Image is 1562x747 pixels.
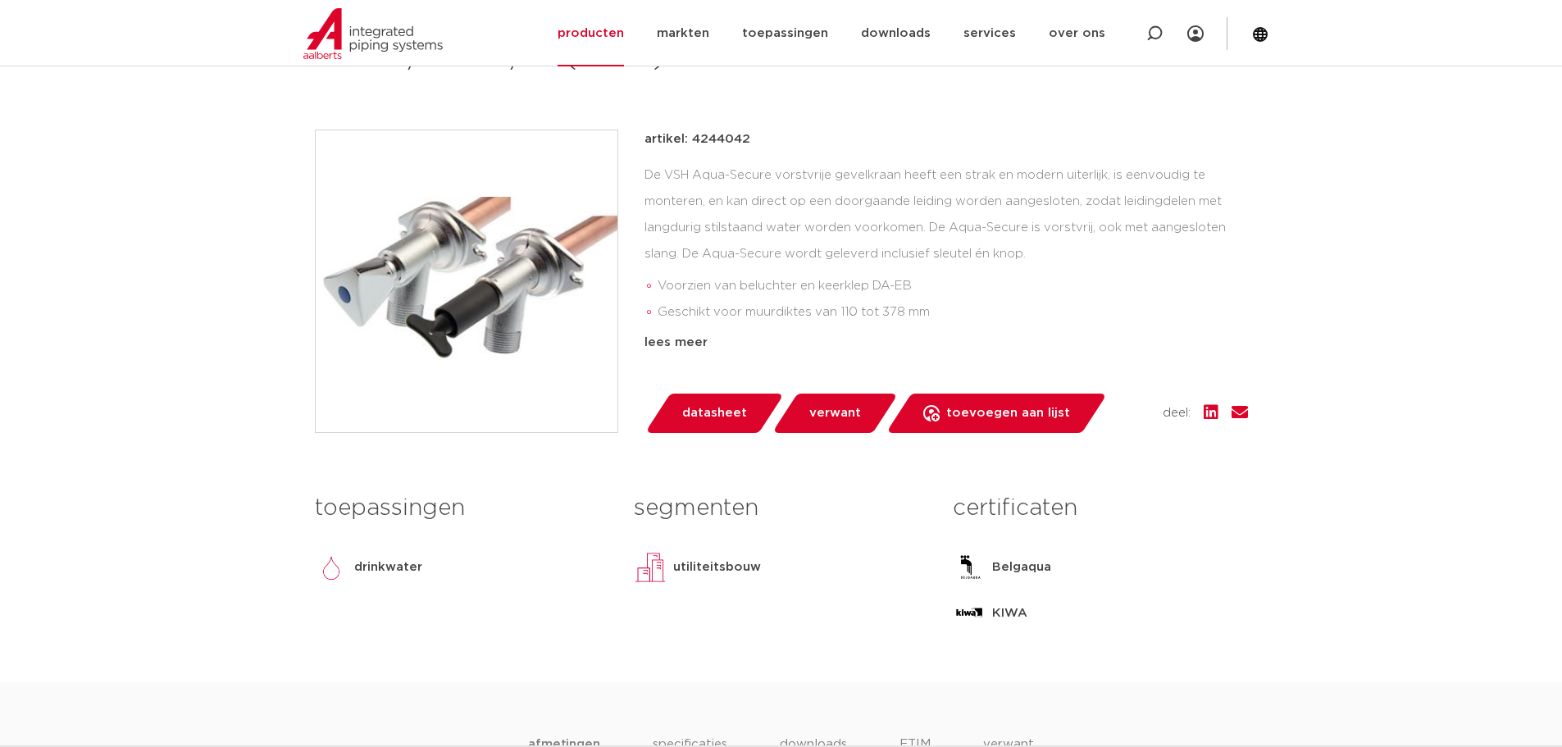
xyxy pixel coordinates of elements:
p: utiliteitsbouw [673,558,761,577]
p: drinkwater [354,558,422,577]
img: KIWA [953,597,986,630]
span: toevoegen aan lijst [946,400,1070,426]
h3: segmenten [634,492,928,525]
p: KIWA [992,604,1027,623]
div: lees meer [644,333,1248,353]
img: drinkwater [315,551,348,584]
img: utiliteitsbouw [634,551,667,584]
img: Belgaqua [953,551,986,584]
p: Belgaqua [992,558,1051,577]
span: verwant [809,400,861,426]
span: datasheet [682,400,747,426]
span: deel: [1163,403,1191,423]
a: verwant [772,394,898,433]
li: Voorzien van beluchter en keerklep DA-EB [658,273,1248,299]
li: Geschikt voor muurdiktes van 110 tot 378 mm [658,299,1248,326]
a: datasheet [644,394,784,433]
h3: certificaten [953,492,1247,525]
h3: toepassingen [315,492,609,525]
img: Product Image for VSH Aqua-Secure vorstvrije gevelkraan MM R1/2"xG3/4" (DN15) Cr [316,130,617,432]
p: artikel: 4244042 [644,130,750,149]
div: De VSH Aqua-Secure vorstvrije gevelkraan heeft een strak en modern uiterlijk, is eenvoudig te mon... [644,162,1248,326]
